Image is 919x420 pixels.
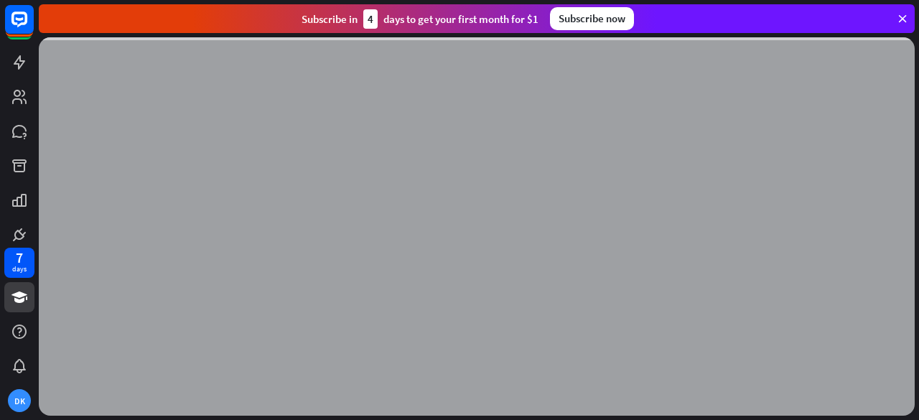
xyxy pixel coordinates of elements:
[4,248,34,278] a: 7 days
[363,9,378,29] div: 4
[8,389,31,412] div: DK
[550,7,634,30] div: Subscribe now
[302,9,538,29] div: Subscribe in days to get your first month for $1
[16,251,23,264] div: 7
[12,264,27,274] div: days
